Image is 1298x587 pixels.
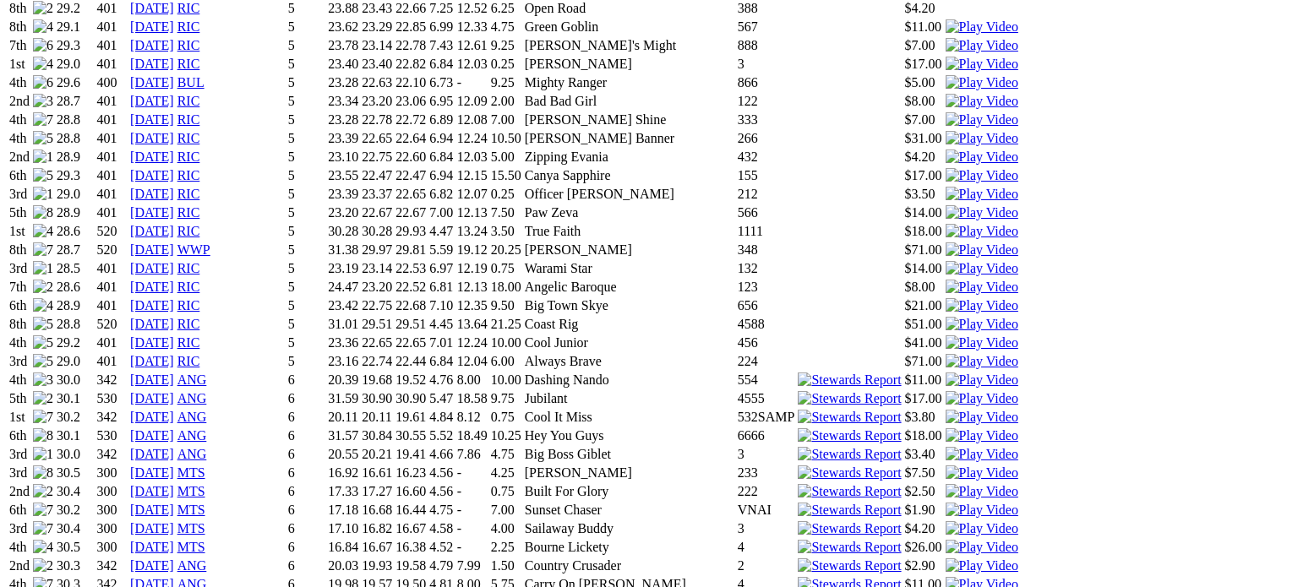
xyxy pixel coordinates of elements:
img: 1 [33,261,53,276]
td: 8th [8,19,30,35]
td: 6.94 [428,167,454,184]
a: RIC [177,335,200,350]
td: $7.00 [904,37,943,54]
a: RIC [177,57,200,71]
img: 4 [33,224,53,239]
img: Play Video [946,558,1018,573]
img: 4 [33,57,53,72]
a: View replay [946,94,1018,108]
a: [DATE] [130,131,174,145]
td: 266 [737,130,796,147]
a: View replay [946,149,1018,164]
td: 5 [287,130,326,147]
img: 1 [33,149,53,165]
td: 22.65 [395,186,427,203]
td: 23.40 [327,56,359,73]
td: 5 [287,74,326,91]
a: View replay [946,540,1018,554]
img: Play Video [946,372,1018,388]
td: 212 [737,186,796,203]
td: 12.61 [456,37,488,54]
td: 6.94 [428,130,454,147]
img: Play Video [946,38,1018,53]
img: Play Video [946,224,1018,239]
td: 12.09 [456,93,488,110]
a: [DATE] [130,187,174,201]
a: [DATE] [130,410,174,424]
img: Play Video [946,410,1018,425]
td: $17.00 [904,167,943,184]
a: BUL [177,75,205,90]
a: View replay [946,187,1018,201]
td: 400 [96,74,128,91]
td: 28.9 [56,149,95,166]
td: 22.78 [395,37,427,54]
a: View replay [946,317,1018,331]
a: [DATE] [130,540,174,554]
td: 333 [737,111,796,128]
img: 4 [33,540,53,555]
a: RIC [177,19,200,34]
a: [DATE] [130,447,174,461]
img: Play Video [946,298,1018,313]
td: 6.84 [428,149,454,166]
td: 22.63 [361,74,393,91]
td: 4.75 [490,19,522,35]
td: 432 [737,149,796,166]
a: View replay [946,261,1018,275]
td: 6.84 [428,56,454,73]
td: 401 [96,19,128,35]
a: [DATE] [130,503,174,517]
a: View replay [946,19,1018,34]
img: Play Video [946,242,1018,258]
a: RIC [177,354,200,368]
td: 6.99 [428,19,454,35]
td: 23.62 [327,19,359,35]
td: 6.73 [428,74,454,91]
a: [DATE] [130,224,174,238]
a: RIC [177,149,200,164]
a: [DATE] [130,465,174,480]
td: 15.50 [490,167,522,184]
img: 7 [33,410,53,425]
td: - [456,74,488,91]
img: Stewards Report [798,558,901,573]
td: 12.07 [456,186,488,203]
td: 22.85 [395,19,427,35]
a: MTS [177,540,205,554]
a: RIC [177,94,200,108]
td: 12.08 [456,111,488,128]
td: 5 [287,93,326,110]
a: View replay [946,205,1018,220]
img: Play Video [946,149,1018,165]
img: Play Video [946,205,1018,220]
td: Canya Sapphire [524,167,735,184]
td: Bad Bad Girl [524,93,735,110]
a: [DATE] [130,242,174,257]
img: Play Video [946,484,1018,499]
td: 3rd [8,186,30,203]
a: View replay [946,465,1018,480]
td: 29.3 [56,167,95,184]
a: View replay [946,503,1018,517]
a: MTS [177,484,205,498]
td: 3 [737,56,796,73]
a: [DATE] [130,521,174,535]
a: View replay [946,112,1018,127]
img: 5 [33,317,53,332]
a: [DATE] [130,317,174,331]
img: Play Video [946,112,1018,128]
a: [DATE] [130,19,174,34]
a: RIC [177,298,200,313]
td: 0.25 [490,186,522,203]
td: 1st [8,56,30,73]
td: 401 [96,186,128,203]
img: 2 [33,1,53,16]
td: 155 [737,167,796,184]
img: 4 [33,19,53,35]
td: 5 [287,186,326,203]
a: [DATE] [130,205,174,220]
td: 22.47 [395,167,427,184]
img: 7 [33,503,53,518]
td: 122 [737,93,796,110]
